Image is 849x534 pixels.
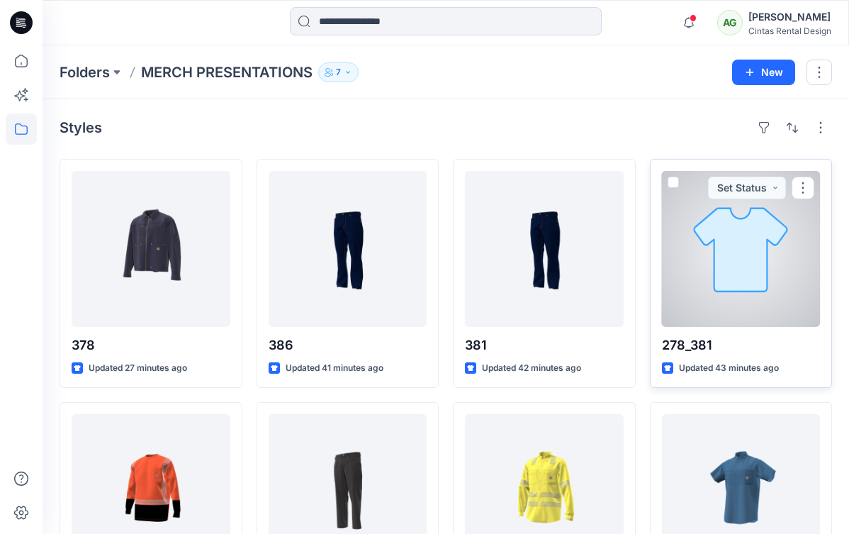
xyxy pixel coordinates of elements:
p: Updated 27 minutes ago [89,361,187,376]
div: Cintas Rental Design [748,26,831,36]
p: 7 [336,65,341,80]
a: 378 [72,171,230,327]
button: New [732,60,795,85]
button: 7 [318,62,359,82]
div: AG [717,10,743,35]
p: Updated 43 minutes ago [679,361,779,376]
a: 278_381 [662,171,821,327]
p: Updated 41 minutes ago [286,361,383,376]
p: 381 [465,335,624,355]
h4: Styles [60,119,102,136]
p: MERCH PRESENTATIONS [141,62,313,82]
p: 378 [72,335,230,355]
a: Folders [60,62,110,82]
a: 381 [465,171,624,327]
p: 278_381 [662,335,821,355]
div: [PERSON_NAME] [748,9,831,26]
p: 386 [269,335,427,355]
a: 386 [269,171,427,327]
p: Updated 42 minutes ago [482,361,581,376]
